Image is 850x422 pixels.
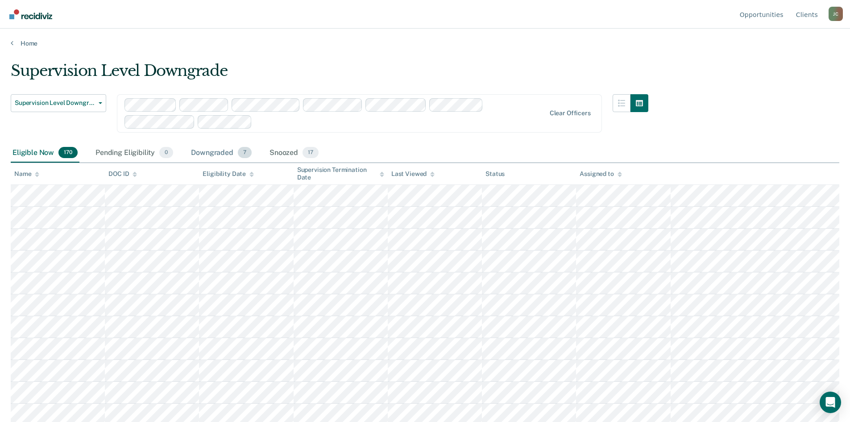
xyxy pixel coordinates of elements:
[159,147,173,159] span: 0
[485,170,505,178] div: Status
[829,7,843,21] button: Profile dropdown button
[14,170,39,178] div: Name
[820,392,841,413] div: Open Intercom Messenger
[15,99,95,107] span: Supervision Level Downgrade
[108,170,137,178] div: DOC ID
[238,147,252,159] span: 7
[189,143,253,163] div: Downgraded7
[58,147,78,159] span: 170
[11,39,839,47] a: Home
[94,143,175,163] div: Pending Eligibility0
[550,109,591,117] div: Clear officers
[303,147,319,159] span: 17
[9,9,52,19] img: Recidiviz
[268,143,320,163] div: Snoozed17
[11,62,648,87] div: Supervision Level Downgrade
[11,94,106,112] button: Supervision Level Downgrade
[391,170,435,178] div: Last Viewed
[297,166,384,181] div: Supervision Termination Date
[829,7,843,21] div: J C
[580,170,622,178] div: Assigned to
[203,170,254,178] div: Eligibility Date
[11,143,79,163] div: Eligible Now170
